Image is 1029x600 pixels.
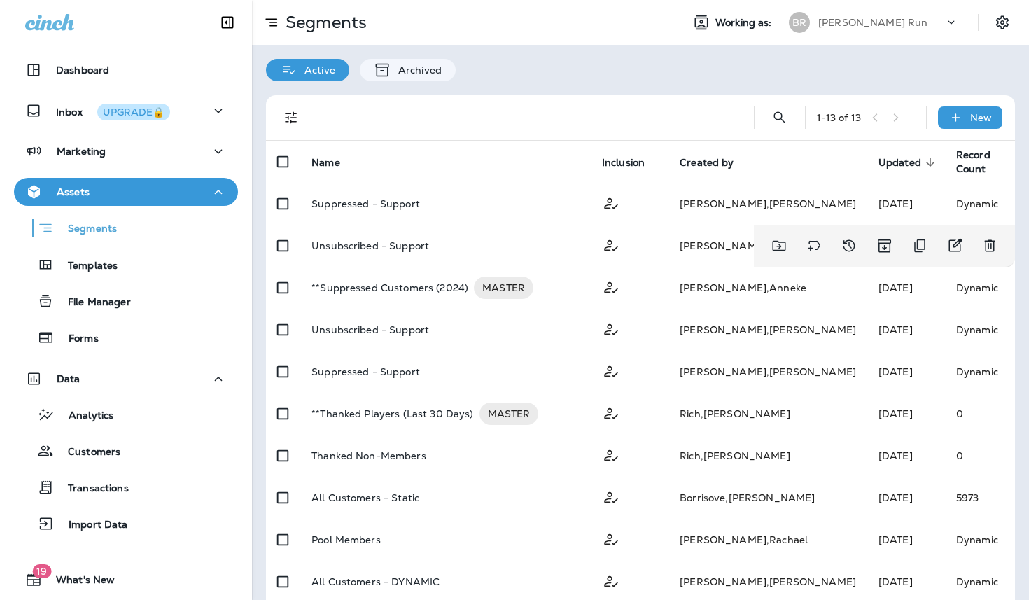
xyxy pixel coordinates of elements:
[976,232,1004,260] button: Delete
[817,112,861,123] div: 1 - 13 of 13
[906,232,934,260] button: Duplicate Segment
[311,277,468,299] p: **Suppressed Customers (2024)
[208,8,247,36] button: Collapse Sidebar
[14,323,238,352] button: Forms
[867,393,945,435] td: [DATE]
[54,296,131,309] p: File Manager
[715,17,775,29] span: Working as:
[474,277,533,299] div: MASTER
[311,324,429,335] p: Unsubscribed - Support
[14,365,238,393] button: Data
[55,410,113,423] p: Analytics
[945,477,1015,519] td: 5973
[479,407,539,421] span: MASTER
[870,232,899,260] button: Archive
[54,260,118,273] p: Templates
[32,564,51,578] span: 19
[818,17,927,28] p: [PERSON_NAME] Run
[668,393,867,435] td: Rich , [PERSON_NAME]
[311,450,426,461] p: Thanked Non-Members
[54,223,117,237] p: Segments
[945,309,1015,351] td: Dynamic
[14,56,238,84] button: Dashboard
[602,406,620,419] span: Customer Only
[867,183,945,225] td: [DATE]
[391,64,442,76] p: Archived
[14,213,238,243] button: Segments
[602,364,620,377] span: Customer Only
[277,104,305,132] button: Filters
[668,477,867,519] td: Borrisove , [PERSON_NAME]
[54,446,120,459] p: Customers
[990,10,1015,35] button: Settings
[55,519,128,532] p: Import Data
[680,157,734,169] span: Created by
[14,509,238,538] button: Import Data
[14,97,238,125] button: InboxUPGRADE🔒
[668,519,867,561] td: [PERSON_NAME] , Rachael
[867,351,945,393] td: [DATE]
[54,482,129,496] p: Transactions
[311,366,420,377] p: Suppressed - Support
[602,532,620,545] span: Customer Only
[14,178,238,206] button: Assets
[878,157,921,169] span: Updated
[766,104,794,132] button: Search Segments
[280,12,367,33] p: Segments
[311,576,440,587] p: All Customers - DYNAMIC
[668,351,867,393] td: [PERSON_NAME] , [PERSON_NAME]
[602,448,620,461] span: Customer Only
[474,281,533,295] span: MASTER
[878,156,939,169] span: Updated
[800,232,828,260] button: Add tags
[867,267,945,309] td: [DATE]
[14,137,238,165] button: Marketing
[602,196,620,209] span: Customer Only
[945,183,1015,225] td: Dynamic
[867,477,945,519] td: [DATE]
[668,267,867,309] td: [PERSON_NAME] , Anneke
[297,64,335,76] p: Active
[765,232,793,260] button: Move to folder
[867,435,945,477] td: [DATE]
[602,322,620,335] span: Customer Only
[55,333,99,346] p: Forms
[602,280,620,293] span: Customer Only
[479,403,539,425] div: MASTER
[57,373,80,384] p: Data
[867,309,945,351] td: [DATE]
[57,186,90,197] p: Assets
[56,104,170,118] p: Inbox
[668,183,867,225] td: [PERSON_NAME] , [PERSON_NAME]
[56,64,109,76] p: Dashboard
[945,351,1015,393] td: Dynamic
[14,286,238,316] button: File Manager
[311,534,381,545] p: Pool Members
[311,492,419,503] p: All Customers - Static
[680,156,752,169] span: Created by
[602,490,620,503] span: Customer Only
[97,104,170,120] button: UPGRADE🔒
[945,435,1015,477] td: 0
[867,519,945,561] td: [DATE]
[311,240,429,251] p: Unsubscribed - Support
[668,225,867,267] td: [PERSON_NAME] , [PERSON_NAME]
[602,156,663,169] span: Inclusion
[42,574,115,591] span: What's New
[956,148,990,175] span: Record Count
[14,250,238,279] button: Templates
[945,393,1015,435] td: 0
[602,574,620,587] span: Customer Only
[57,146,106,157] p: Marketing
[14,436,238,466] button: Customers
[14,473,238,502] button: Transactions
[14,566,238,594] button: 19What's New
[602,157,645,169] span: Inclusion
[14,400,238,429] button: Analytics
[311,156,358,169] span: Name
[945,267,1015,309] td: Dynamic
[941,232,969,260] button: Edit
[835,232,863,260] button: View Changelog
[789,12,810,33] div: BR
[602,238,620,251] span: Customer Only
